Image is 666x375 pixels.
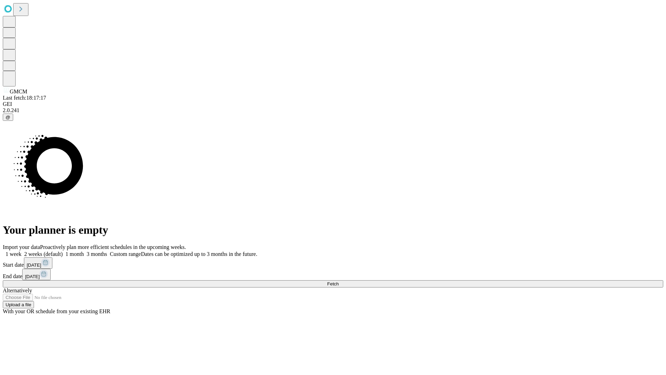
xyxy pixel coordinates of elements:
[3,257,663,269] div: Start date
[27,262,41,268] span: [DATE]
[3,107,663,114] div: 2.0.241
[40,244,186,250] span: Proactively plan more efficient schedules in the upcoming weeks.
[22,269,51,280] button: [DATE]
[87,251,107,257] span: 3 months
[3,95,46,101] span: Last fetch: 18:17:17
[6,251,22,257] span: 1 week
[3,269,663,280] div: End date
[327,281,339,286] span: Fetch
[6,115,10,120] span: @
[110,251,141,257] span: Custom range
[24,257,52,269] button: [DATE]
[3,224,663,236] h1: Your planner is empty
[25,274,40,279] span: [DATE]
[10,89,27,94] span: GMCM
[3,280,663,287] button: Fetch
[3,287,32,293] span: Alternatively
[3,301,34,308] button: Upload a file
[3,308,110,314] span: With your OR schedule from your existing EHR
[3,244,40,250] span: Import your data
[3,114,13,121] button: @
[24,251,63,257] span: 2 weeks (default)
[141,251,257,257] span: Dates can be optimized up to 3 months in the future.
[3,101,663,107] div: GEI
[66,251,84,257] span: 1 month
